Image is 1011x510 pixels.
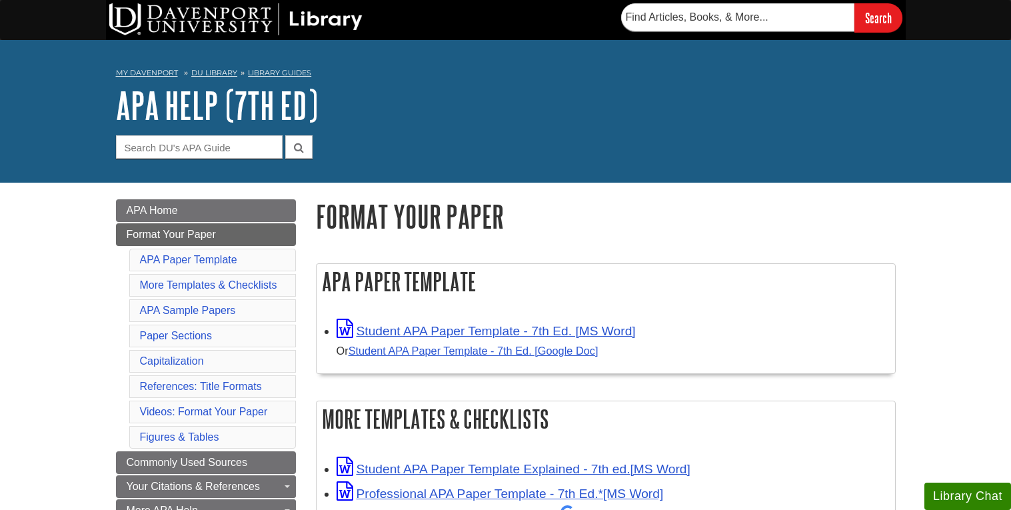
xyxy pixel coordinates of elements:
a: APA Sample Papers [140,305,236,316]
small: Or [337,345,598,357]
a: Commonly Used Sources [116,451,296,474]
h2: APA Paper Template [317,264,895,299]
a: APA Paper Template [140,254,237,265]
button: Library Chat [924,483,1011,510]
a: More Templates & Checklists [140,279,277,291]
a: Link opens in new window [337,324,636,338]
a: Library Guides [248,68,311,77]
input: Find Articles, Books, & More... [621,3,854,31]
span: Commonly Used Sources [127,457,247,468]
a: Student APA Paper Template - 7th Ed. [Google Doc] [349,345,598,357]
a: Figures & Tables [140,431,219,443]
a: Link opens in new window [337,487,664,501]
a: Videos: Format Your Paper [140,406,268,417]
a: My Davenport [116,67,178,79]
span: Your Citations & References [127,481,260,492]
span: Format Your Paper [127,229,216,240]
a: Your Citations & References [116,475,296,498]
a: APA Help (7th Ed) [116,85,318,126]
a: Format Your Paper [116,223,296,246]
nav: breadcrumb [116,64,896,85]
img: DU Library [109,3,363,35]
a: References: Title Formats [140,381,262,392]
a: APA Home [116,199,296,222]
form: Searches DU Library's articles, books, and more [621,3,902,32]
span: APA Home [127,205,178,216]
h2: More Templates & Checklists [317,401,895,437]
h1: Format Your Paper [316,199,896,233]
input: Search DU's APA Guide [116,135,283,159]
a: Link opens in new window [337,462,690,476]
a: DU Library [191,68,237,77]
input: Search [854,3,902,32]
a: Capitalization [140,355,204,367]
a: Paper Sections [140,330,213,341]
